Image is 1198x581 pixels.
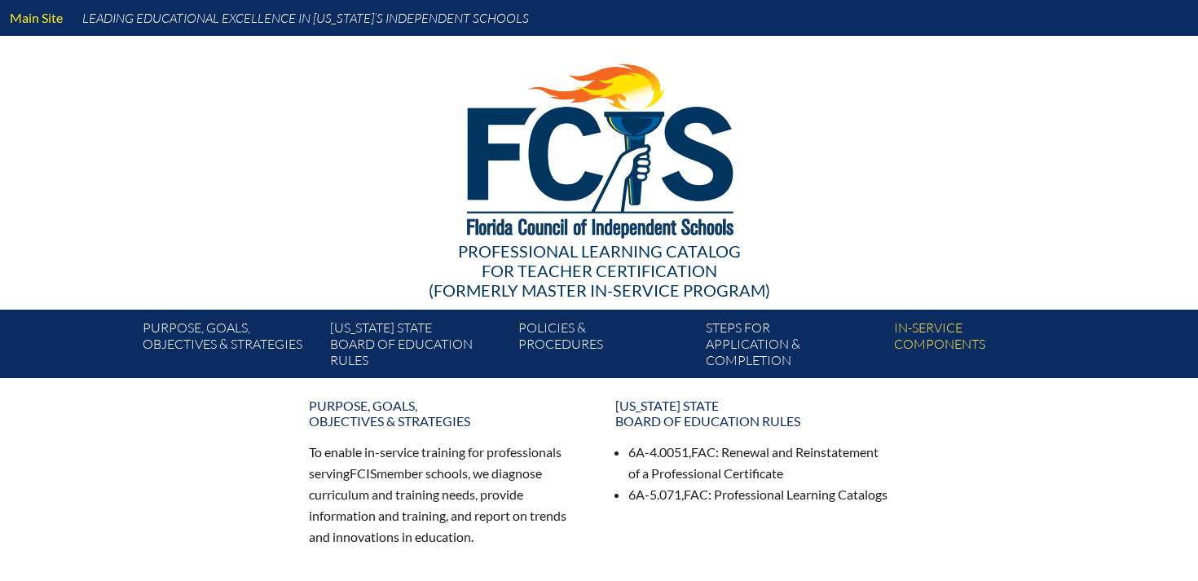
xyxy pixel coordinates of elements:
[887,316,1075,378] a: In-servicecomponents
[691,444,716,460] span: FAC
[324,316,511,378] a: [US_STATE] StateBoard of Education rules
[309,442,583,547] p: To enable in-service training for professionals serving member schools, we diagnose curriculum an...
[299,391,592,435] a: Purpose, goals,objectives & strategies
[482,261,717,280] span: for Teacher Certification
[606,391,899,435] a: [US_STATE] StateBoard of Education rules
[130,241,1068,300] div: Professional Learning Catalog (formerly Master In-service Program)
[512,316,699,378] a: Policies &Procedures
[699,316,887,378] a: Steps forapplication & completion
[431,36,768,258] img: FCISlogo221.eps
[136,316,324,378] a: Purpose, goals,objectives & strategies
[628,484,889,505] li: 6A-5.071, : Professional Learning Catalogs
[628,442,889,484] li: 6A-4.0051, : Renewal and Reinstatement of a Professional Certificate
[3,7,69,29] a: Main Site
[684,486,708,502] span: FAC
[350,465,377,481] span: FCIS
